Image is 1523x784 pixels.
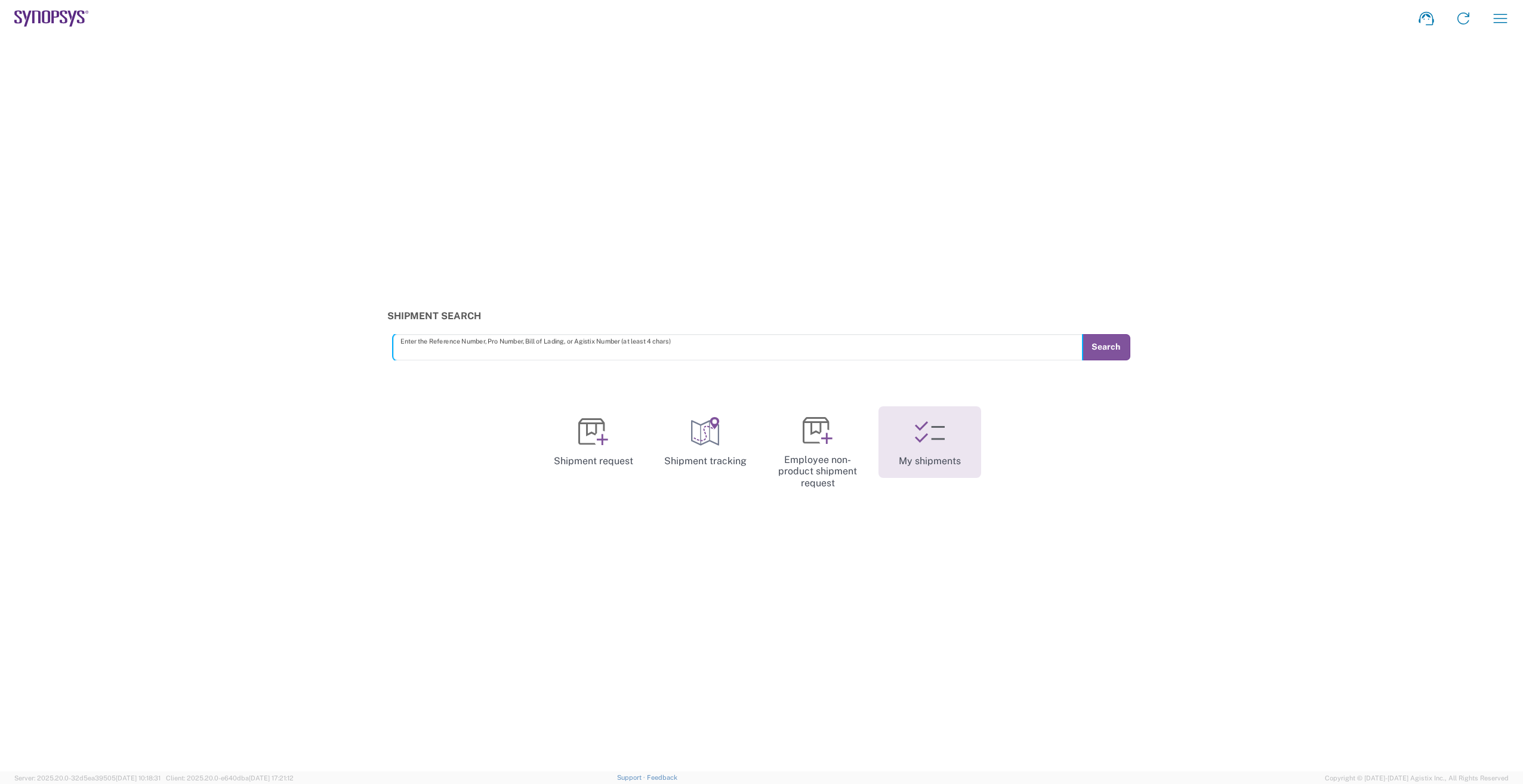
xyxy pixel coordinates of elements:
[617,774,647,781] a: Support
[542,406,645,478] a: Shipment request
[878,406,981,478] a: My shipments
[654,406,757,478] a: Shipment tracking
[14,774,161,782] span: Server: 2025.20.0-32d5ea39505
[766,406,869,499] a: Employee non-product shipment request
[1082,334,1130,360] button: Search
[166,774,294,782] span: Client: 2025.20.0-e640dba
[647,774,677,781] a: Feedback
[249,774,294,782] span: [DATE] 17:21:12
[116,774,161,782] span: [DATE] 10:18:31
[1325,773,1509,783] span: Copyright © [DATE]-[DATE] Agistix Inc., All Rights Reserved
[387,310,1136,322] h3: Shipment Search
